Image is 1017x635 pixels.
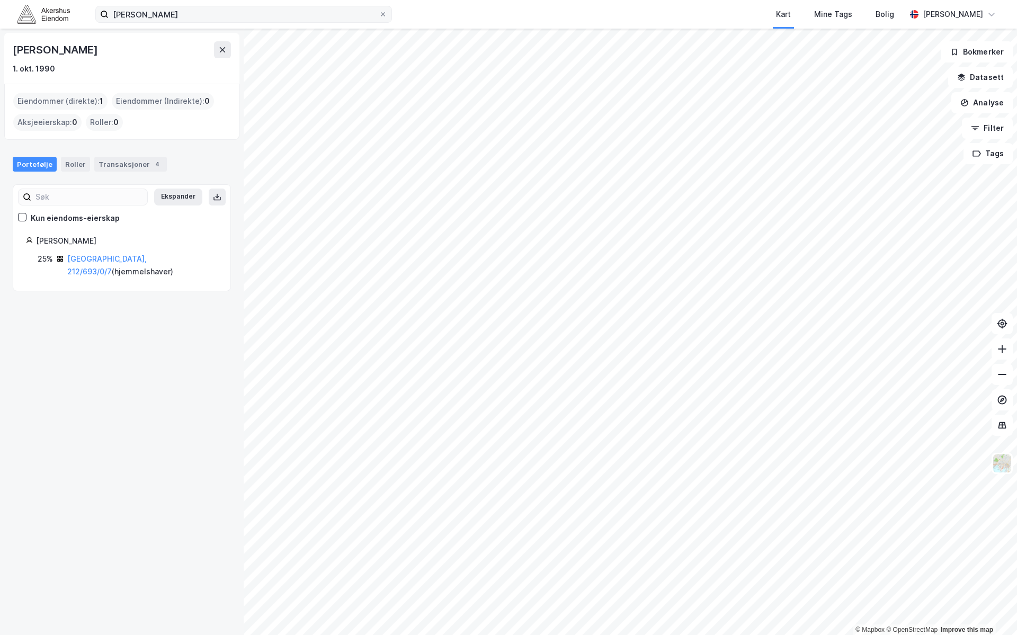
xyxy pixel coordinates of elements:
img: akershus-eiendom-logo.9091f326c980b4bce74ccdd9f866810c.svg [17,5,70,23]
div: Eiendommer (direkte) : [13,93,108,110]
button: Filter [962,118,1013,139]
input: Søk på adresse, matrikkel, gårdeiere, leietakere eller personer [109,6,379,22]
div: Bolig [876,8,894,21]
span: 0 [72,116,77,129]
button: Tags [964,143,1013,164]
div: Kun eiendoms-eierskap [31,212,120,225]
div: [PERSON_NAME] [923,8,983,21]
div: 25% [38,253,53,265]
a: Mapbox [855,626,885,633]
span: 1 [100,95,103,108]
div: Portefølje [13,157,57,172]
div: ( hjemmelshaver ) [67,253,218,278]
button: Datasett [948,67,1013,88]
div: 1. okt. 1990 [13,62,55,75]
div: Transaksjoner [94,157,167,172]
span: 0 [113,116,119,129]
button: Bokmerker [941,41,1013,62]
input: Søk [31,189,147,205]
div: 4 [152,159,163,169]
button: Analyse [951,92,1013,113]
div: Kontrollprogram for chat [964,584,1017,635]
div: [PERSON_NAME] [13,41,100,58]
img: Z [992,453,1012,473]
div: Kart [776,8,791,21]
iframe: Chat Widget [964,584,1017,635]
div: Roller : [86,114,123,131]
span: 0 [204,95,210,108]
div: Eiendommer (Indirekte) : [112,93,214,110]
div: Aksjeeierskap : [13,114,82,131]
a: [GEOGRAPHIC_DATA], 212/693/0/7 [67,254,147,276]
button: Ekspander [154,189,202,205]
div: Mine Tags [814,8,852,21]
div: Roller [61,157,90,172]
a: OpenStreetMap [886,626,938,633]
a: Improve this map [941,626,993,633]
div: [PERSON_NAME] [36,235,218,247]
